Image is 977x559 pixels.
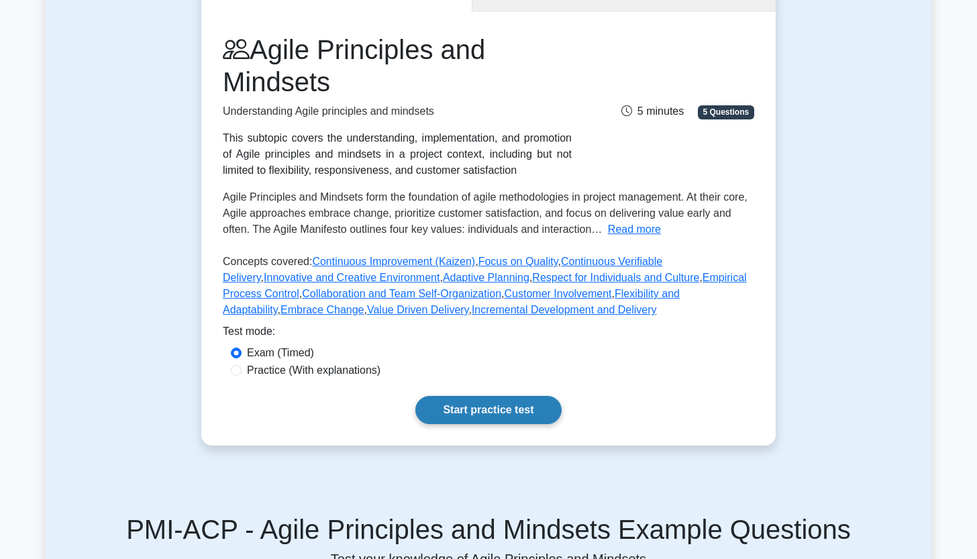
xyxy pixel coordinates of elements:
[223,323,754,345] div: Test mode:
[280,304,364,315] a: Embrace Change
[367,304,468,315] a: Value Driven Delivery
[247,362,380,378] label: Practice (With explanations)
[443,272,529,283] a: Adaptive Planning
[264,272,440,283] a: Innovative and Creative Environment
[62,513,915,546] h5: PMI-ACP - Agile Principles and Mindsets Example Questions
[223,254,754,323] p: Concepts covered: , , , , , , , , , , , ,
[698,105,754,119] span: 5 Questions
[302,288,501,299] a: Collaboration and Team Self-Organization
[472,304,657,315] a: Incremental Development and Delivery
[415,396,561,424] a: Start practice test
[223,103,572,119] p: Understanding Agile principles and mindsets
[223,130,572,179] div: This subtopic covers the understanding, implementation, and promotion of Agile principles and min...
[621,105,684,117] span: 5 minutes
[532,272,699,283] a: Respect for Individuals and Culture
[608,221,661,238] button: Read more
[312,256,475,267] a: Continuous Improvement (Kaizen)
[223,191,748,235] span: Agile Principles and Mindsets form the foundation of agile methodologies in project management. A...
[223,34,572,98] h1: Agile Principles and Mindsets
[247,345,314,361] label: Exam (Timed)
[505,288,612,299] a: Customer Involvement
[478,256,558,267] a: Focus on Quality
